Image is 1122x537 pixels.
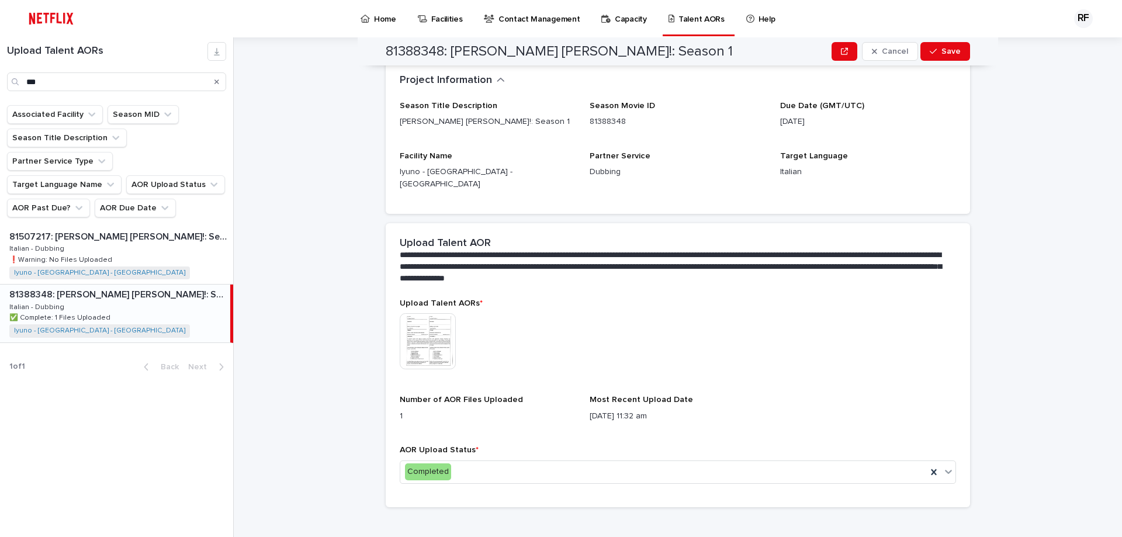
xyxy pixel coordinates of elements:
span: Upload Talent AORs [400,299,483,307]
p: ❗️Warning: No Files Uploaded [9,254,115,264]
span: Cancel [882,47,908,56]
img: ifQbXi3ZQGMSEF7WDB7W [23,7,79,30]
span: Season Movie ID [590,102,655,110]
button: Partner Service Type [7,152,113,171]
button: AOR Past Due? [7,199,90,217]
span: Target Language [780,152,848,160]
span: Facility Name [400,152,452,160]
button: Next [183,362,233,372]
a: Iyuno - [GEOGRAPHIC_DATA] - [GEOGRAPHIC_DATA] [14,327,185,335]
p: Iyuno - [GEOGRAPHIC_DATA] - [GEOGRAPHIC_DATA] [400,166,576,190]
span: Partner Service [590,152,650,160]
span: Most Recent Upload Date [590,396,693,404]
p: Italian - Dubbing [9,301,67,311]
span: Due Date (GMT/UTC) [780,102,864,110]
p: Dubbing [590,166,766,178]
p: 81507217: [PERSON_NAME] [PERSON_NAME]!: Season 2 [9,229,231,242]
button: Season MID [108,105,179,124]
p: 1 [400,410,576,422]
h1: Upload Talent AORs [7,45,207,58]
span: Number of AOR Files Uploaded [400,396,523,404]
button: Target Language Name [7,175,122,194]
p: 81388348: [PERSON_NAME] [PERSON_NAME]!: Season 1 [9,287,228,300]
p: 81388348 [590,116,766,128]
button: Associated Facility [7,105,103,124]
span: AOR Upload Status [400,446,479,454]
button: Season Title Description [7,129,127,147]
h2: 81388348: [PERSON_NAME] [PERSON_NAME]!: Season 1 [386,43,733,60]
span: Save [941,47,961,56]
p: Italian [780,166,956,178]
p: [DATE] [780,116,956,128]
button: Cancel [862,42,918,61]
h2: Upload Talent AOR [400,237,491,250]
button: Back [134,362,183,372]
p: ✅ Complete: 1 Files Uploaded [9,311,113,322]
span: Next [188,363,214,371]
a: Iyuno - [GEOGRAPHIC_DATA] - [GEOGRAPHIC_DATA] [14,269,185,277]
p: [DATE] 11:32 am [590,410,766,422]
button: AOR Due Date [95,199,176,217]
span: Back [154,363,179,371]
button: AOR Upload Status [126,175,225,194]
button: Project Information [400,74,505,87]
span: Season Title Description [400,102,497,110]
h2: Project Information [400,74,492,87]
input: Search [7,72,226,91]
p: Italian - Dubbing [9,242,67,253]
div: RF [1074,9,1093,28]
p: [PERSON_NAME] [PERSON_NAME]!: Season 1 [400,116,576,128]
div: Completed [405,463,451,480]
button: Save [920,42,970,61]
